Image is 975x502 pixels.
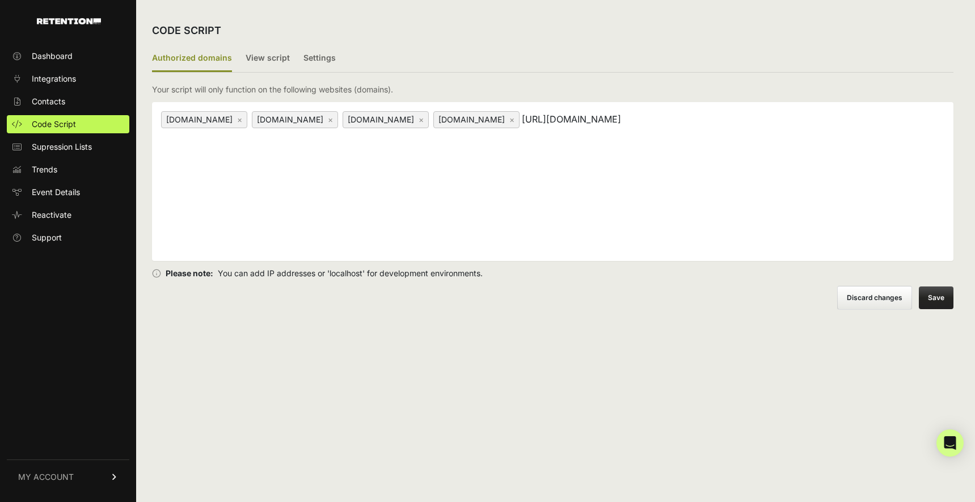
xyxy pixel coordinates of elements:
img: Retention.com [37,18,101,24]
div: [DOMAIN_NAME] [343,111,429,128]
div: [DOMAIN_NAME] [433,111,520,128]
span: Dashboard [32,50,73,62]
div: [DOMAIN_NAME] [252,111,338,128]
p: Your script will only function on the following websites (domains). [152,84,393,95]
a: Supression Lists [7,138,129,156]
button: Save [919,286,953,309]
a: × [237,115,242,124]
span: Supression Lists [32,141,92,153]
span: Reactivate [32,209,71,221]
p: You can add IP addresses or 'localhost' for development environments. [152,268,953,279]
strong: Please note: [166,268,213,279]
span: Integrations [32,73,76,85]
span: Event Details [32,187,80,198]
label: Authorized domains [152,45,232,72]
label: View script [246,45,290,72]
a: × [509,115,514,124]
label: Discard changes [837,286,912,310]
h2: CODE SCRIPT [152,23,221,39]
a: MY ACCOUNT [7,459,129,494]
a: Code Script [7,115,129,133]
span: Contacts [32,96,65,107]
a: Event Details [7,183,129,201]
label: Settings [303,45,336,72]
a: Dashboard [7,47,129,65]
span: Trends [32,164,57,175]
a: Trends [7,161,129,179]
span: MY ACCOUNT [18,471,74,483]
a: Integrations [7,70,129,88]
span: Code Script [32,119,76,130]
a: × [419,115,424,124]
a: Contacts [7,92,129,111]
a: × [328,115,333,124]
a: Reactivate [7,206,129,224]
div: [DOMAIN_NAME] [161,111,247,128]
span: Support [32,232,62,243]
div: Open Intercom Messenger [936,429,964,457]
a: Support [7,229,129,247]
